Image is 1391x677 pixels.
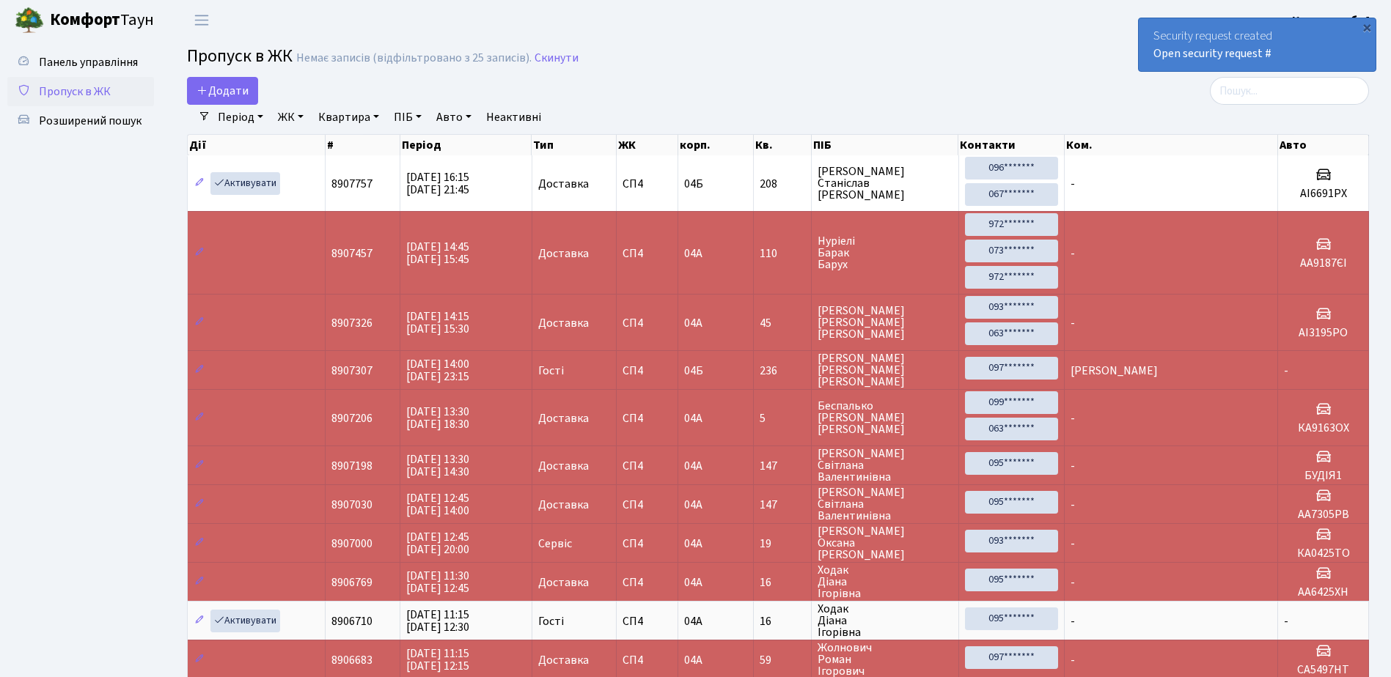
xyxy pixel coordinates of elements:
[617,135,678,155] th: ЖК
[187,43,293,69] span: Пропуск в ЖК
[538,615,564,627] span: Гості
[406,490,469,519] span: [DATE] 12:45 [DATE] 14:00
[406,356,469,385] span: [DATE] 14:00 [DATE] 23:15
[623,654,672,666] span: СП4
[50,8,120,32] b: Комфорт
[684,245,702,262] span: 04А
[406,451,469,480] span: [DATE] 13:30 [DATE] 14:30
[272,105,309,130] a: ЖК
[50,8,154,33] span: Таун
[406,404,469,432] span: [DATE] 13:30 [DATE] 18:30
[538,654,589,666] span: Доставка
[296,51,532,65] div: Немає записів (відфільтровано з 25 записів).
[623,499,672,511] span: СП4
[1071,245,1075,262] span: -
[818,448,952,483] span: [PERSON_NAME] Світлана Валентинівна
[430,105,477,130] a: Авто
[818,525,952,561] span: [PERSON_NAME] Оксана [PERSON_NAME]
[1071,652,1075,668] span: -
[760,248,805,259] span: 110
[39,54,138,70] span: Панель управління
[1071,176,1075,192] span: -
[1139,18,1376,71] div: Security request created
[538,538,572,550] span: Сервіс
[1071,458,1075,474] span: -
[684,458,702,474] span: 04А
[818,400,952,435] span: Беспалько [PERSON_NAME] [PERSON_NAME]
[684,176,703,192] span: 04Б
[388,105,427,130] a: ПІБ
[818,352,952,388] span: [PERSON_NAME] [PERSON_NAME] [PERSON_NAME]
[1284,187,1362,201] h5: АІ6691РХ
[1284,663,1362,677] h5: СА5497НТ
[684,652,702,668] span: 04А
[623,365,672,377] span: СП4
[623,538,672,550] span: СП4
[406,529,469,558] span: [DATE] 12:45 [DATE] 20:00
[1359,20,1374,34] div: ×
[406,568,469,596] span: [DATE] 11:30 [DATE] 12:45
[760,178,805,190] span: 208
[623,615,672,627] span: СП4
[760,460,805,472] span: 147
[684,613,702,629] span: 04А
[684,497,702,513] span: 04А
[1284,469,1362,483] h5: БУДІЯ1
[331,315,372,331] span: 8907326
[39,113,142,129] span: Розширений пошук
[623,178,672,190] span: СП4
[1071,497,1075,513] span: -
[197,83,249,99] span: Додати
[331,613,372,629] span: 8906710
[1071,410,1075,426] span: -
[818,487,952,522] span: [PERSON_NAME] Світлана Валентинівна
[760,413,805,424] span: 5
[1153,45,1271,62] a: Open security request #
[684,536,702,552] span: 04А
[684,315,702,331] span: 04А
[1071,574,1075,591] span: -
[1071,363,1158,379] span: [PERSON_NAME]
[331,363,372,379] span: 8907307
[1292,12,1373,29] a: Консьєрж б. 4.
[538,248,589,259] span: Доставка
[331,410,372,426] span: 8907206
[406,645,469,674] span: [DATE] 11:15 [DATE] 12:15
[958,135,1064,155] th: Контакти
[188,135,326,155] th: Дії
[535,51,579,65] a: Скинути
[39,84,111,100] span: Пропуск в ЖК
[406,308,469,337] span: [DATE] 14:15 [DATE] 15:30
[331,536,372,552] span: 8907000
[480,105,547,130] a: Неактивні
[760,654,805,666] span: 59
[684,410,702,426] span: 04А
[538,365,564,377] span: Гості
[623,317,672,329] span: СП4
[326,135,400,155] th: #
[538,577,589,588] span: Доставка
[538,460,589,472] span: Доставка
[818,166,952,201] span: [PERSON_NAME] Станіслав [PERSON_NAME]
[818,235,952,270] span: Нуріелі Барак Барух
[1284,363,1288,379] span: -
[818,642,952,677] span: Жолнович Роман Ігорович
[331,245,372,262] span: 8907457
[331,458,372,474] span: 8907198
[760,317,805,329] span: 45
[212,105,269,130] a: Період
[7,106,154,136] a: Розширений пошук
[331,574,372,591] span: 8906769
[623,577,672,588] span: СП4
[1284,613,1288,629] span: -
[210,172,280,195] a: Активувати
[1284,256,1362,270] h5: АА9187ЄІ
[7,48,154,77] a: Панель управління
[818,603,952,638] span: Ходак Діана Ігорівна
[818,564,952,599] span: Ходак Діана Ігорівна
[760,365,805,377] span: 236
[1284,508,1362,522] h5: АА7305РВ
[818,305,952,340] span: [PERSON_NAME] [PERSON_NAME] [PERSON_NAME]
[760,538,805,550] span: 19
